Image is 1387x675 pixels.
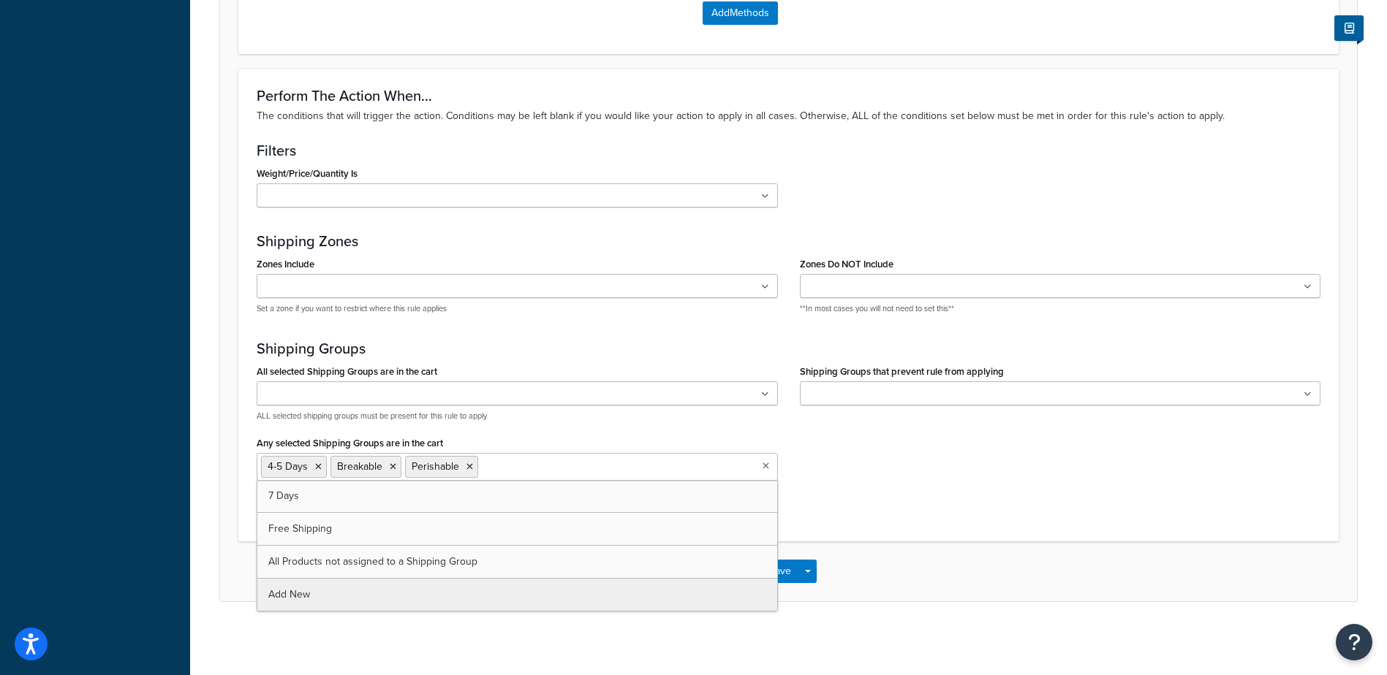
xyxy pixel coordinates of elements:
[800,259,893,270] label: Zones Do NOT Include
[257,579,777,611] a: Add New
[257,480,777,512] a: 7 Days
[257,303,778,314] p: Set a zone if you want to restrict where this rule applies
[257,168,358,179] label: Weight/Price/Quantity Is
[268,488,299,503] span: 7 Days
[257,546,777,578] a: All Products not assigned to a Shipping Group
[257,142,1320,159] h3: Filters
[1336,624,1372,660] button: Open Resource Center
[1334,15,1364,41] button: Show Help Docs
[257,411,778,422] p: ALL selected shipping groups must be present for this rule to apply
[257,88,1320,104] h3: Perform The Action When...
[268,521,332,536] span: Free Shipping
[412,459,459,474] span: Perishable
[268,554,477,569] span: All Products not assigned to a Shipping Group
[268,459,308,474] span: 4-5 Days
[257,340,1320,356] h3: Shipping Groups
[800,366,1004,377] label: Shipping Groups that prevent rule from applying
[257,438,443,449] label: Any selected Shipping Groups are in the cart
[257,108,1320,124] p: The conditions that will trigger the action. Conditions may be left blank if you would like your ...
[257,366,437,377] label: All selected Shipping Groups are in the cart
[800,303,1321,314] p: **In most cases you will not need to set this**
[337,459,382,474] span: Breakable
[268,587,310,602] span: Add New
[703,1,778,25] button: AddMethods
[760,560,800,583] button: Save
[257,259,314,270] label: Zones Include
[257,233,1320,249] h3: Shipping Zones
[257,513,777,545] a: Free Shipping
